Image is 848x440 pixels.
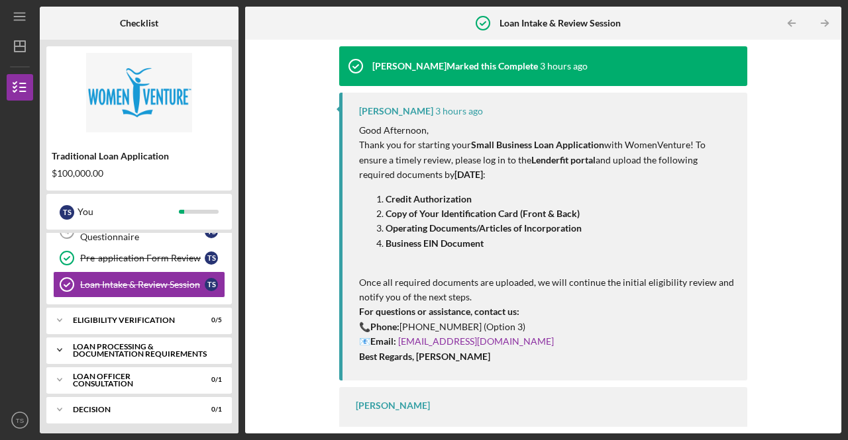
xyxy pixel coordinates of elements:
[359,351,490,362] strong: Best Regards, [PERSON_NAME]
[120,18,158,28] b: Checklist
[398,335,554,347] a: [EMAIL_ADDRESS][DOMAIN_NAME]
[60,205,74,220] div: T S
[359,123,734,138] p: Good Afternoon,
[73,343,215,358] div: Loan Processing & Documentation Requirements
[198,316,222,324] div: 0 / 5
[359,304,734,349] p: 📞 [PHONE_NUMBER] (Option 3) 📧
[52,151,227,161] div: Traditional Loan Application
[73,316,189,324] div: Eligibility Verification
[359,306,519,317] strong: For questions or assistance, contact us:
[386,193,472,204] strong: Credit Authorization
[78,200,179,223] div: You
[531,154,596,165] strong: Lenderfit portal
[198,376,222,384] div: 0 / 1
[359,138,734,182] p: Thank you for starting your with WomenVenture! To ensure a timely review, please log in to the an...
[540,61,588,71] time: 2025-10-09 17:42
[386,238,484,249] strong: Business EIN Document
[80,279,205,290] div: Loan Intake & Review Session
[73,406,189,414] div: Decision
[205,251,218,265] div: T S
[370,335,396,347] strong: Email:
[205,278,218,291] div: T S
[356,400,430,411] div: [PERSON_NAME]
[53,245,225,271] a: Pre-application Form ReviewTS
[359,106,433,116] div: [PERSON_NAME]
[435,106,483,116] time: 2025-10-09 17:42
[386,208,580,219] strong: Copy of Your Identification Card (Front & Back)
[370,321,399,332] strong: Phone:
[80,253,205,263] div: Pre-application Form Review
[198,406,222,414] div: 0 / 1
[52,168,227,179] div: $100,000.00
[359,275,734,305] p: Once all required documents are uploaded, we will continue the initial eligibility review and not...
[500,18,621,28] b: Loan Intake & Review Session
[372,61,538,71] div: [PERSON_NAME] Marked this Complete
[454,169,483,180] strong: [DATE]
[471,139,604,150] strong: Small Business Loan Application
[53,271,225,298] a: Loan Intake & Review SessionTS
[46,53,232,132] img: Product logo
[386,222,582,234] strong: Operating Documents/Articles of Incorporation
[73,373,189,388] div: Loan Officer Consultation
[65,228,70,236] tspan: 4
[16,417,24,424] text: TS
[7,407,33,433] button: TS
